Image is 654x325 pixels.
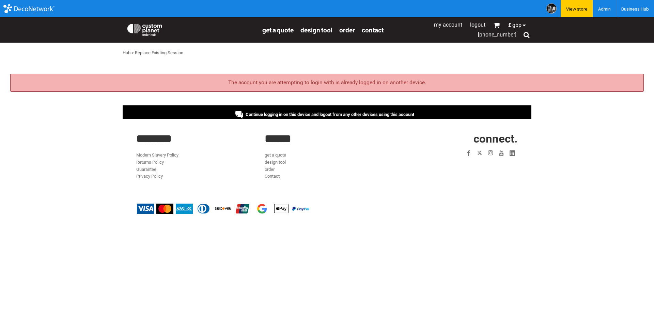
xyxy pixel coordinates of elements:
img: China UnionPay [234,204,251,214]
a: Contact [362,26,384,34]
img: Discover [215,204,232,214]
a: design tool [300,26,332,34]
div: > [131,49,134,57]
a: Guarantee [136,167,156,172]
iframe: Customer reviews powered by Trustpilot [424,163,518,171]
img: American Express [176,204,193,214]
img: Mastercard [156,204,173,214]
img: Diners Club [195,204,212,214]
a: design tool [265,160,286,165]
span: [PHONE_NUMBER] [478,31,516,38]
img: PayPal [292,207,309,211]
img: Custom Planet [126,22,163,36]
a: Custom Planet [123,19,259,39]
div: Replace Existing Session [135,49,183,57]
a: get a quote [265,152,286,158]
div: The account you are attempting to login with is already logged in on another device. [10,74,644,92]
h2: CONNECT. [393,133,518,144]
a: My Account [434,21,462,28]
img: Visa [137,204,154,214]
span: GBP [512,23,521,28]
a: Returns Policy [136,160,164,165]
a: order [265,167,275,172]
img: Apple Pay [273,204,290,214]
a: get a quote [262,26,294,34]
a: Contact [265,174,280,179]
a: Hub [123,50,130,55]
a: Privacy Policy [136,174,163,179]
img: Google Pay [253,204,270,214]
a: order [339,26,355,34]
a: Modern Slavery Policy [136,152,178,158]
a: Logout [470,21,485,28]
span: £ [508,23,512,28]
span: Continue logging in on this device and logout from any other devices using this account [246,112,414,117]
